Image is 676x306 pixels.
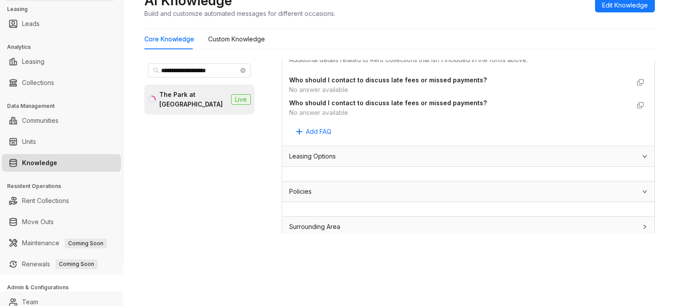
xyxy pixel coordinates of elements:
a: Leads [22,15,40,33]
span: close-circle [240,68,246,73]
li: Communities [2,112,121,129]
div: Additional details related to Rent Collections that isn't included in the forms above. [289,55,647,65]
span: collapsed [642,224,647,229]
span: Add FAQ [306,127,331,136]
h3: Admin & Configurations [7,284,123,291]
span: Leasing Options [289,151,336,161]
h3: Data Management [7,102,123,110]
div: No answer available [289,108,630,118]
div: Custom Knowledge [208,34,265,44]
h3: Resident Operations [7,182,123,190]
a: Collections [22,74,54,92]
div: Core Knowledge [144,34,194,44]
a: Knowledge [22,154,57,172]
div: No answer available [289,85,630,95]
li: Leasing [2,53,121,70]
li: Knowledge [2,154,121,172]
div: Leasing Options [282,146,654,166]
li: Renewals [2,255,121,273]
span: Edit Knowledge [602,0,648,10]
a: Move Outs [22,213,54,231]
li: Move Outs [2,213,121,231]
span: Coming Soon [65,239,107,248]
h3: Leasing [7,5,123,13]
span: Surrounding Area [289,222,340,232]
div: Policies [282,181,654,202]
span: search [153,67,159,74]
div: The Park at [GEOGRAPHIC_DATA] [159,90,228,109]
a: Rent Collections [22,192,69,210]
a: Leasing [22,53,44,70]
a: Units [22,133,36,151]
div: Surrounding Area [282,217,654,237]
span: Coming Soon [55,259,98,269]
span: expanded [642,189,647,194]
li: Maintenance [2,234,121,252]
span: expanded [642,154,647,159]
strong: Who should I contact to discuss late fees or missed payments? [289,99,487,107]
li: Units [2,133,121,151]
div: Build and customize automated messages for different occasions. [144,9,335,18]
strong: Who should I contact to discuss late fees or missed payments? [289,76,487,84]
span: Policies [289,187,312,196]
h3: Analytics [7,43,123,51]
li: Rent Collections [2,192,121,210]
li: Leads [2,15,121,33]
span: Live [231,94,251,105]
li: Collections [2,74,121,92]
a: Communities [22,112,59,129]
button: Add FAQ [289,125,338,139]
a: RenewalsComing Soon [22,255,98,273]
